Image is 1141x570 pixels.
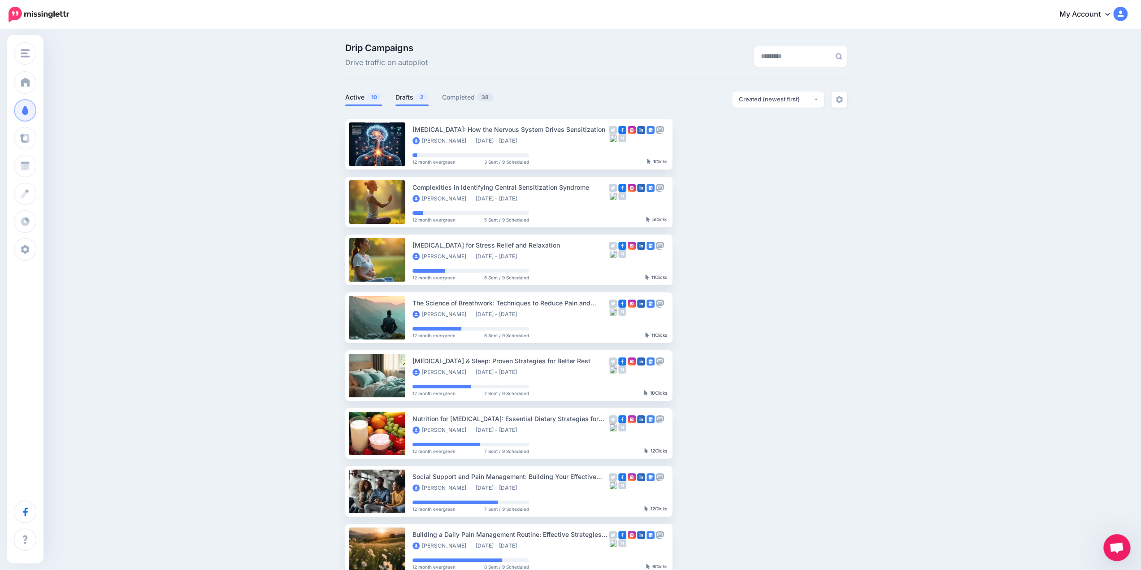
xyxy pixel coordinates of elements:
li: [DATE] - [DATE] [476,137,521,144]
img: google_business-square.png [646,415,655,423]
img: facebook-square.png [618,531,626,539]
img: menu.png [21,49,30,57]
b: 11 [651,274,655,280]
img: mastodon-grey-square.png [656,300,664,308]
img: mastodon-grey-square.png [656,184,664,192]
span: 12 month evergreen [412,218,456,222]
b: 11 [651,332,655,338]
img: twitter-grey-square.png [609,531,617,539]
img: linkedin-square.png [637,126,645,134]
b: 1 [653,159,655,164]
li: [DATE] - [DATE] [476,484,521,492]
span: 7 Sent / 9 Scheduled [484,507,529,511]
img: medium-grey-square.png [618,250,626,258]
img: mastodon-grey-square.png [656,242,664,250]
div: Clicks [646,564,667,570]
li: [DATE] - [DATE] [476,426,521,434]
img: medium-grey-square.png [618,192,626,200]
img: medium-grey-square.png [618,423,626,431]
span: 7 Sent / 9 Scheduled [484,449,529,453]
img: linkedin-square.png [637,184,645,192]
img: medium-grey-square.png [618,481,626,489]
li: [PERSON_NAME] [412,195,471,202]
div: Clicks [644,448,667,454]
img: bluesky-grey-square.png [609,365,617,374]
img: google_business-square.png [646,300,655,308]
span: Drive traffic on autopilot [345,57,428,69]
div: Created (newest first) [739,95,813,104]
span: 12 month evergreen [412,160,456,164]
img: mastodon-grey-square.png [656,531,664,539]
img: bluesky-grey-square.png [609,308,617,316]
img: medium-grey-square.png [618,539,626,547]
img: google_business-square.png [646,184,655,192]
img: pointer-grey-darker.png [644,448,648,453]
li: [DATE] - [DATE] [476,542,521,549]
img: pointer-grey-darker.png [645,332,649,338]
img: twitter-grey-square.png [609,473,617,481]
img: google_business-square.png [646,531,655,539]
img: twitter-grey-square.png [609,357,617,365]
li: [DATE] - [DATE] [476,311,521,318]
div: [MEDICAL_DATA] for Stress Relief and Relaxation [412,240,609,250]
img: pointer-grey-darker.png [644,506,648,511]
img: linkedin-square.png [637,473,645,481]
span: 6 Sent / 9 Scheduled [484,275,529,280]
img: instagram-square.png [628,357,636,365]
img: facebook-square.png [618,300,626,308]
b: 5 [652,217,655,222]
img: google_business-square.png [646,242,655,250]
img: bluesky-grey-square.png [609,481,617,489]
div: Complexities in Identifying Central Sensitization Syndrome [412,182,609,192]
img: twitter-grey-square.png [609,300,617,308]
img: pointer-grey-darker.png [644,390,648,396]
div: Clicks [647,159,667,165]
img: instagram-square.png [628,300,636,308]
li: [PERSON_NAME] [412,542,471,549]
img: twitter-grey-square.png [609,126,617,134]
img: search-grey-6.png [835,53,842,60]
img: pointer-grey-darker.png [646,217,650,222]
img: mastodon-grey-square.png [656,126,664,134]
div: Building a Daily Pain Management Routine: Effective Strategies from Morning to Night [412,529,609,540]
span: 2 [416,93,428,101]
img: linkedin-square.png [637,242,645,250]
div: Clicks [646,217,667,222]
span: 10 [367,93,382,101]
img: settings-grey.png [836,96,843,103]
span: 38 [477,93,493,101]
div: Clicks [645,333,667,338]
div: Nutrition for [MEDICAL_DATA]: Essential Dietary Strategies for Relief [412,413,609,424]
img: facebook-square.png [618,242,626,250]
b: 12 [651,506,655,511]
img: facebook-square.png [618,415,626,423]
img: instagram-square.png [628,415,636,423]
span: Drip Campaigns [345,44,428,52]
span: 3 Sent / 9 Scheduled [484,160,529,164]
img: linkedin-square.png [637,531,645,539]
a: Active10 [345,92,382,103]
span: 12 month evergreen [412,275,456,280]
span: 8 Sent / 9 Scheduled [484,565,529,569]
img: instagram-square.png [628,184,636,192]
div: The Science of Breathwork: Techniques to Reduce Pain and Stress [412,298,609,308]
img: bluesky-grey-square.png [609,192,617,200]
img: google_business-square.png [646,126,655,134]
img: bluesky-grey-square.png [609,539,617,547]
img: google_business-square.png [646,357,655,365]
img: twitter-grey-square.png [609,242,617,250]
b: 12 [651,448,655,453]
span: 12 month evergreen [412,333,456,338]
div: Clicks [645,275,667,280]
img: instagram-square.png [628,242,636,250]
img: pointer-grey-darker.png [647,159,651,164]
span: 5 Sent / 9 Scheduled [484,218,529,222]
img: medium-grey-square.png [618,365,626,374]
img: medium-grey-square.png [618,308,626,316]
img: facebook-square.png [618,357,626,365]
a: Completed38 [442,92,494,103]
div: Clicks [644,506,667,512]
span: 12 month evergreen [412,507,456,511]
div: [MEDICAL_DATA]: How the Nervous System Drives Sensitization [412,124,609,135]
img: pointer-grey-darker.png [645,274,649,280]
